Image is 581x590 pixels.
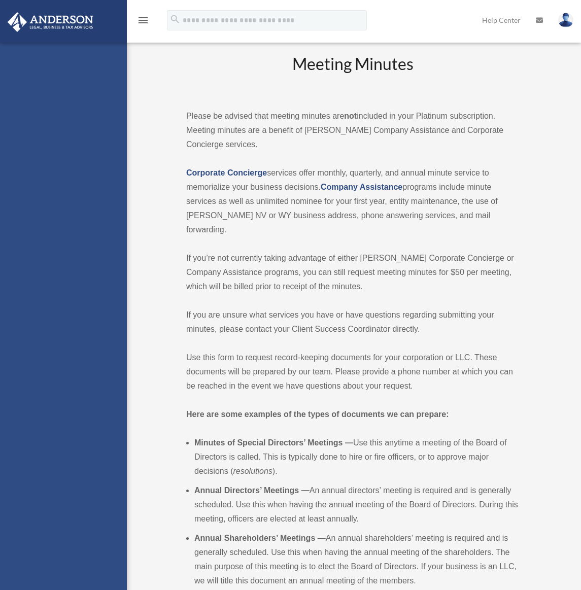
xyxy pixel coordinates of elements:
p: Use this form to request record-keeping documents for your corporation or LLC. These documents wi... [186,351,519,393]
b: Annual Directors’ Meetings — [194,486,310,495]
b: Minutes of Special Directors’ Meetings — [194,438,353,447]
img: Anderson Advisors Platinum Portal [5,12,96,32]
p: If you are unsure what services you have or have questions regarding submitting your minutes, ple... [186,308,519,336]
strong: Here are some examples of the types of documents we can prepare: [186,410,449,419]
a: Corporate Concierge [186,168,267,177]
b: Annual Shareholders’ Meetings — [194,534,326,542]
li: Use this anytime a meeting of the Board of Directors is called. This is typically done to hire or... [194,436,519,478]
strong: not [344,112,357,120]
a: menu [137,18,149,26]
li: An annual shareholders’ meeting is required and is generally scheduled. Use this when having the ... [194,531,519,588]
li: An annual directors’ meeting is required and is generally scheduled. Use this when having the ann... [194,483,519,526]
a: Company Assistance [321,183,402,191]
i: menu [137,14,149,26]
p: services offer monthly, quarterly, and annual minute service to memorialize your business decisio... [186,166,519,237]
h2: Meeting Minutes [186,53,519,95]
em: resolutions [233,467,272,475]
p: Please be advised that meeting minutes are included in your Platinum subscription. Meeting minute... [186,109,519,152]
p: If you’re not currently taking advantage of either [PERSON_NAME] Corporate Concierge or Company A... [186,251,519,294]
i: search [169,14,181,25]
img: User Pic [558,13,573,27]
